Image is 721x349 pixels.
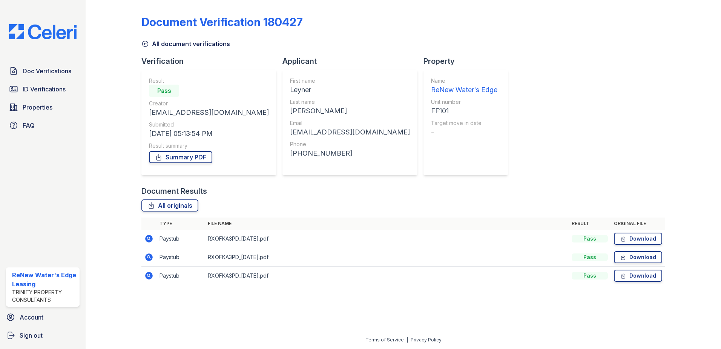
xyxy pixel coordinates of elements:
[149,77,269,85] div: Result
[12,270,77,289] div: ReNew Water's Edge Leasing
[205,218,569,230] th: File name
[6,63,80,79] a: Doc Verifications
[23,85,66,94] span: ID Verifications
[141,56,282,66] div: Verification
[156,218,205,230] th: Type
[6,100,80,115] a: Properties
[431,85,497,95] div: ReNew Water's Edge
[290,85,410,95] div: Leyner
[149,121,269,128] div: Submitted
[290,106,410,116] div: [PERSON_NAME]
[205,248,569,267] td: RXOFKA3PD_[DATE].pdf
[407,337,408,343] div: |
[141,186,207,196] div: Document Results
[149,142,269,150] div: Result summary
[149,128,269,139] div: [DATE] 05:13:54 PM
[290,77,410,85] div: First name
[572,272,608,280] div: Pass
[290,127,410,137] div: [EMAIL_ADDRESS][DOMAIN_NAME]
[431,106,497,116] div: FF101
[431,77,497,95] a: Name ReNew Water's Edge
[6,118,80,133] a: FAQ
[3,24,83,39] img: CE_Logo_Blue-a8612792a0a2168367f1c8372b55b34899dd931a85d93a1a3d3e32e68fde9ad4.png
[6,82,80,97] a: ID Verifications
[149,85,179,97] div: Pass
[3,328,83,343] a: Sign out
[365,337,404,343] a: Terms of Service
[290,119,410,127] div: Email
[149,151,212,163] a: Summary PDF
[290,98,410,106] div: Last name
[431,98,497,106] div: Unit number
[431,77,497,85] div: Name
[141,15,303,29] div: Document Verification 180427
[614,233,662,245] a: Download
[423,56,514,66] div: Property
[141,39,230,48] a: All document verifications
[431,119,497,127] div: Target move in date
[614,251,662,263] a: Download
[411,337,442,343] a: Privacy Policy
[572,253,608,261] div: Pass
[290,141,410,148] div: Phone
[141,199,198,212] a: All originals
[282,56,423,66] div: Applicant
[23,121,35,130] span: FAQ
[23,103,52,112] span: Properties
[149,100,269,107] div: Creator
[12,289,77,304] div: Trinity Property Consultants
[156,230,205,248] td: Paystub
[611,218,665,230] th: Original file
[3,310,83,325] a: Account
[156,248,205,267] td: Paystub
[290,148,410,159] div: [PHONE_NUMBER]
[614,270,662,282] a: Download
[23,66,71,76] span: Doc Verifications
[149,107,269,118] div: [EMAIL_ADDRESS][DOMAIN_NAME]
[431,127,497,137] div: -
[20,331,43,340] span: Sign out
[205,267,569,285] td: RXOFKA3PD_[DATE].pdf
[572,235,608,242] div: Pass
[205,230,569,248] td: RXOFKA3PD_[DATE].pdf
[569,218,611,230] th: Result
[20,313,43,322] span: Account
[156,267,205,285] td: Paystub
